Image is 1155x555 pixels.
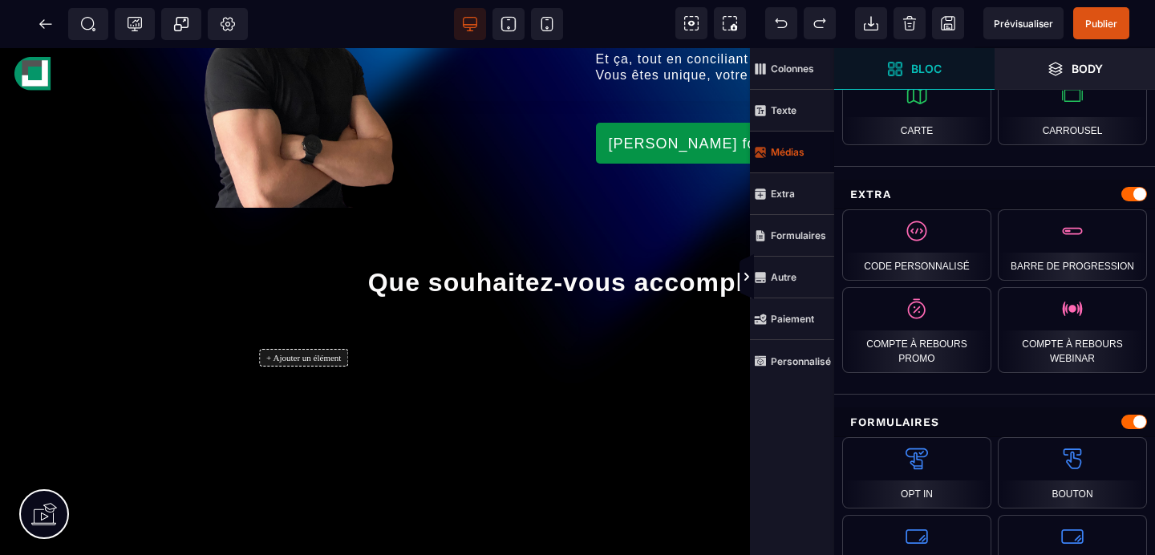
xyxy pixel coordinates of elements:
[1085,18,1117,30] span: Publier
[596,75,864,115] button: [PERSON_NAME] forme OFFERT
[842,437,991,508] div: Opt In
[998,437,1147,508] div: Bouton
[771,229,826,241] strong: Formulaires
[771,271,796,283] strong: Autre
[855,7,887,39] span: Importer
[161,8,201,40] span: Créer une alerte modale
[454,8,486,40] span: Voir bureau
[932,7,964,39] span: Enregistrer
[80,16,96,32] span: SEO
[952,16,1003,37] a: À propos
[994,18,1053,30] span: Prévisualiser
[771,63,814,75] strong: Colonnes
[750,298,834,340] span: Paiement
[1092,16,1136,37] a: Contact
[834,407,1155,437] div: Formulaires
[842,74,991,145] div: Carte
[771,146,804,158] strong: Médias
[750,340,834,382] span: Personnalisé
[771,313,814,325] strong: Paiement
[983,7,1064,39] span: Aperçu
[531,8,563,40] span: Voir mobile
[750,132,834,173] span: Médias
[492,8,525,40] span: Voir tablette
[220,16,236,32] span: Réglages Body
[834,180,1155,209] div: Extra
[1072,63,1103,75] strong: Body
[115,8,155,40] span: Code de suivi
[894,7,926,39] span: Nettoyage
[842,287,991,373] div: Compte à rebours promo
[173,16,189,32] span: Popup
[995,48,1155,90] span: Ouvrir les calques
[24,211,1131,257] h1: Que souhaitez-vous accomplir ?
[834,48,995,90] span: Ouvrir les blocs
[750,90,834,132] span: Texte
[842,209,991,281] div: Code personnalisé
[998,287,1147,373] div: Compte à rebours webinar
[834,253,850,302] span: Afficher les vues
[911,63,942,75] strong: Bloc
[714,7,746,39] span: Capture d'écran
[208,8,248,40] span: Favicon
[127,16,143,32] span: Tracking
[68,8,108,40] span: Métadata SEO
[771,188,795,200] strong: Extra
[771,104,796,116] strong: Texte
[804,7,836,39] span: Rétablir
[765,7,797,39] span: Défaire
[750,215,834,257] span: Formulaires
[998,209,1147,281] div: Barre de progression
[14,7,52,46] img: deb938928f5e33317c41bd396624582d.svg
[998,74,1147,145] div: Carrousel
[892,16,934,37] a: Accueil
[30,8,62,40] span: Retour
[771,355,831,367] strong: Personnalisé
[750,173,834,215] span: Extra
[675,7,707,39] span: Voir les composants
[750,257,834,298] span: Autre
[1023,16,1072,37] a: Services
[1073,7,1129,39] span: Enregistrer le contenu
[750,48,834,90] span: Colonnes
